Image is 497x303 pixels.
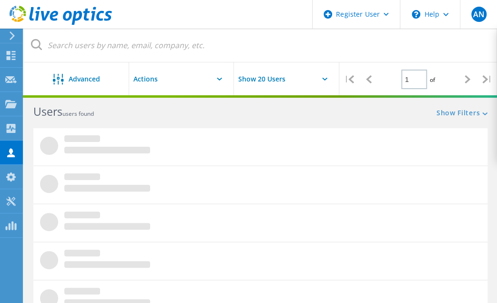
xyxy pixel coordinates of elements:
[429,76,435,84] span: of
[33,104,62,119] b: Users
[436,110,487,118] a: Show Filters
[339,62,359,96] div: |
[477,62,497,96] div: |
[412,10,420,19] svg: \n
[473,10,484,18] span: AN
[69,76,100,82] span: Advanced
[62,110,94,118] span: users found
[10,20,112,27] a: Live Optics Dashboard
